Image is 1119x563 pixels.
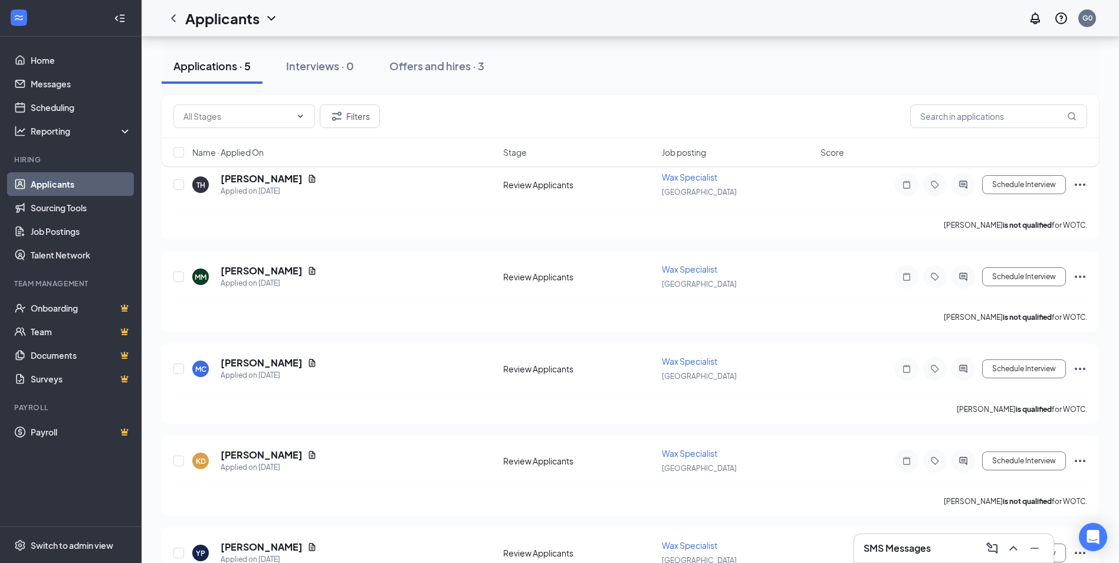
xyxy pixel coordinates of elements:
[13,12,25,24] svg: WorkstreamLogo
[389,58,484,73] div: Offers and hires · 3
[900,180,914,189] svg: Note
[31,320,132,343] a: TeamCrown
[985,541,999,555] svg: ComposeMessage
[821,146,844,158] span: Score
[195,364,206,374] div: MC
[662,188,737,197] span: [GEOGRAPHIC_DATA]
[196,548,205,558] div: YP
[900,272,914,281] svg: Note
[31,220,132,243] a: Job Postings
[662,448,717,459] span: Wax Specialist
[983,539,1002,558] button: ComposeMessage
[910,104,1087,128] input: Search in applications
[307,358,317,368] svg: Document
[503,547,655,559] div: Review Applicants
[1073,454,1087,468] svg: Ellipses
[221,369,317,381] div: Applied on [DATE]
[173,58,251,73] div: Applications · 5
[982,267,1066,286] button: Schedule Interview
[14,279,129,289] div: Team Management
[1028,11,1042,25] svg: Notifications
[1073,270,1087,284] svg: Ellipses
[662,356,717,366] span: Wax Specialist
[114,12,126,24] svg: Collapse
[1079,523,1107,551] div: Open Intercom Messenger
[944,220,1087,230] p: [PERSON_NAME] for WOTC.
[14,125,26,137] svg: Analysis
[183,110,291,123] input: All Stages
[982,451,1066,470] button: Schedule Interview
[1006,541,1020,555] svg: ChevronUp
[864,542,931,555] h3: SMS Messages
[185,8,260,28] h1: Applicants
[31,343,132,367] a: DocumentsCrown
[944,496,1087,506] p: [PERSON_NAME] for WOTC.
[221,461,317,473] div: Applied on [DATE]
[1054,11,1068,25] svg: QuestionInfo
[982,359,1066,378] button: Schedule Interview
[221,277,317,289] div: Applied on [DATE]
[1082,13,1092,23] div: G0
[503,271,655,283] div: Review Applicants
[31,172,132,196] a: Applicants
[31,125,132,137] div: Reporting
[307,542,317,552] svg: Document
[928,180,942,189] svg: Tag
[192,146,264,158] span: Name · Applied On
[662,372,737,381] span: [GEOGRAPHIC_DATA]
[196,180,205,190] div: TH
[221,172,303,185] h5: [PERSON_NAME]
[31,367,132,391] a: SurveysCrown
[503,146,527,158] span: Stage
[221,264,303,277] h5: [PERSON_NAME]
[14,402,129,413] div: Payroll
[31,420,132,444] a: PayrollCrown
[662,540,717,551] span: Wax Specialist
[320,104,380,128] button: Filter Filters
[1003,221,1052,230] b: is not qualified
[31,48,132,72] a: Home
[900,364,914,374] svg: Note
[31,539,113,551] div: Switch to admin view
[1003,497,1052,506] b: is not qualified
[928,364,942,374] svg: Tag
[1016,405,1052,414] b: is qualified
[31,296,132,320] a: OnboardingCrown
[307,450,317,460] svg: Document
[956,364,970,374] svg: ActiveChat
[928,456,942,466] svg: Tag
[221,185,317,197] div: Applied on [DATE]
[1003,313,1052,322] b: is not qualified
[928,272,942,281] svg: Tag
[1073,178,1087,192] svg: Ellipses
[503,179,655,191] div: Review Applicants
[264,11,278,25] svg: ChevronDown
[1073,362,1087,376] svg: Ellipses
[307,266,317,276] svg: Document
[982,175,1066,194] button: Schedule Interview
[31,72,132,96] a: Messages
[944,312,1087,322] p: [PERSON_NAME] for WOTC.
[195,272,206,282] div: MM
[956,456,970,466] svg: ActiveChat
[900,456,914,466] svg: Note
[31,96,132,119] a: Scheduling
[1004,539,1023,558] button: ChevronUp
[221,449,303,461] h5: [PERSON_NAME]
[196,456,206,466] div: KD
[14,539,26,551] svg: Settings
[31,243,132,267] a: Talent Network
[956,180,970,189] svg: ActiveChat
[1067,112,1077,121] svg: MagnifyingGlass
[662,146,706,158] span: Job posting
[956,272,970,281] svg: ActiveChat
[31,196,132,220] a: Sourcing Tools
[662,264,717,274] span: Wax Specialist
[166,11,181,25] svg: ChevronLeft
[286,58,354,73] div: Interviews · 0
[1028,541,1042,555] svg: Minimize
[503,455,655,467] div: Review Applicants
[14,155,129,165] div: Hiring
[662,280,737,289] span: [GEOGRAPHIC_DATA]
[1025,539,1044,558] button: Minimize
